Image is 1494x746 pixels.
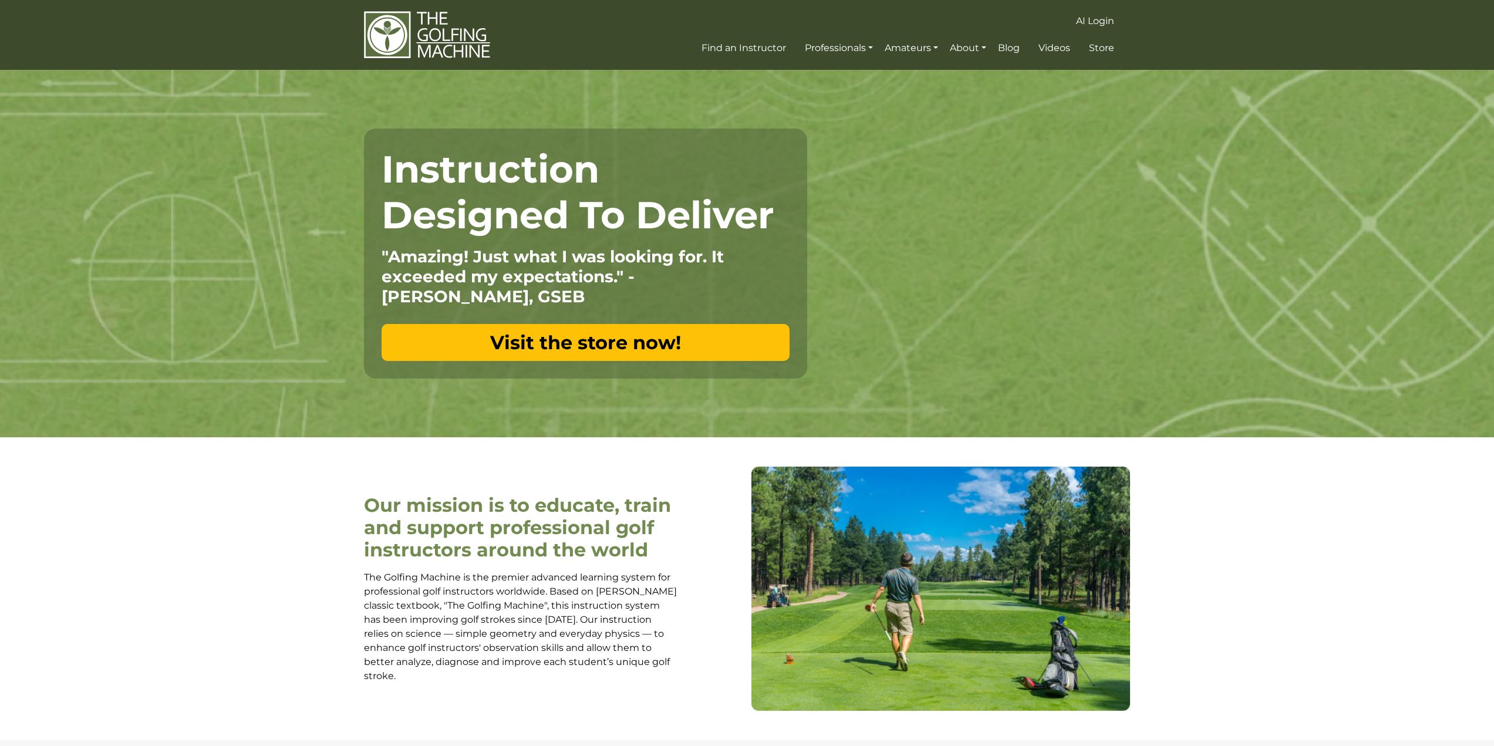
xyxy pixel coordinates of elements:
span: Store [1089,42,1114,53]
span: Blog [998,42,1020,53]
p: The Golfing Machine is the premier advanced learning system for professional golf instructors wor... [364,571,678,683]
span: Videos [1038,42,1070,53]
a: Store [1086,38,1117,59]
a: Amateurs [882,38,941,59]
h2: Our mission is to educate, train and support professional golf instructors around the world [364,494,678,562]
a: Videos [1036,38,1073,59]
a: Blog [995,38,1023,59]
img: The Golfing Machine [364,11,490,59]
a: Visit the store now! [382,324,790,361]
a: AI Login [1073,11,1117,32]
h1: Instruction Designed To Deliver [382,146,790,238]
span: Find an Instructor [702,42,786,53]
a: Professionals [802,38,876,59]
a: About [947,38,989,59]
a: Find an Instructor [699,38,789,59]
p: "Amazing! Just what I was looking for. It exceeded my expectations." - [PERSON_NAME], GSEB [382,247,790,306]
span: AI Login [1076,15,1114,26]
